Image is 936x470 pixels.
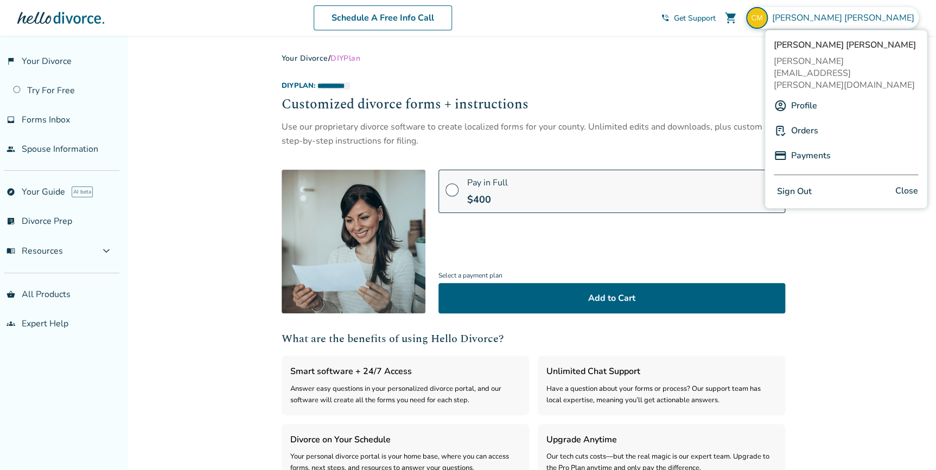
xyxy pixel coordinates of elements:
[791,95,817,116] a: Profile
[7,57,15,66] span: flag_2
[438,268,785,283] span: Select a payment plan
[774,184,815,199] button: Sign Out
[774,99,787,112] img: A
[746,7,768,29] img: cynthia.montoya@frontrange.edu
[438,283,785,313] button: Add to Cart
[895,184,918,199] span: Close
[290,364,520,378] h3: Smart software + 24/7 Access
[546,433,776,447] h3: Upgrade Anytime
[7,217,15,226] span: list_alt_check
[7,115,15,124] span: inbox
[772,12,919,24] span: [PERSON_NAME] [PERSON_NAME]
[674,13,716,23] span: Get Support
[314,5,452,30] a: Schedule A Free Info Call
[7,319,15,328] span: groups
[7,290,15,299] span: shopping_basket
[72,186,93,197] span: AI beta
[661,14,670,22] span: phone_in_talk
[774,124,787,137] img: P
[290,433,520,447] h3: Divorce on Your Schedule
[882,418,936,470] iframe: Chat Widget
[774,149,787,162] img: P
[724,11,737,24] span: shopping_cart
[791,120,818,141] a: Orders
[7,245,63,257] span: Resources
[282,53,785,63] div: /
[774,55,918,91] span: [PERSON_NAME][EMAIL_ADDRESS][PERSON_NAME][DOMAIN_NAME]
[467,177,508,189] span: Pay in Full
[282,331,785,347] h2: What are the benefits of using Hello Divorce?
[546,364,776,378] h3: Unlimited Chat Support
[774,39,918,51] span: [PERSON_NAME] [PERSON_NAME]
[100,244,113,257] span: expand_more
[467,193,491,206] span: $ 400
[7,145,15,153] span: people
[7,247,15,255] span: menu_book
[282,53,328,63] a: Your Divorce
[282,81,315,91] span: DIY Plan:
[7,188,15,196] span: explore
[791,145,831,166] a: Payments
[290,383,520,407] div: Answer easy questions in your personalized divorce portal, and our software will create all the f...
[22,114,70,126] span: Forms Inbox
[282,170,425,313] img: [object Object]
[282,95,785,115] h2: Customized divorce forms + instructions
[546,383,776,407] div: Have a question about your forms or process? Our support team has local expertise, meaning you’ll...
[330,53,360,63] span: DIY Plan
[282,120,785,149] div: Use our proprietary divorce software to create localized forms for your county. Unlimited edits a...
[661,13,716,23] a: phone_in_talkGet Support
